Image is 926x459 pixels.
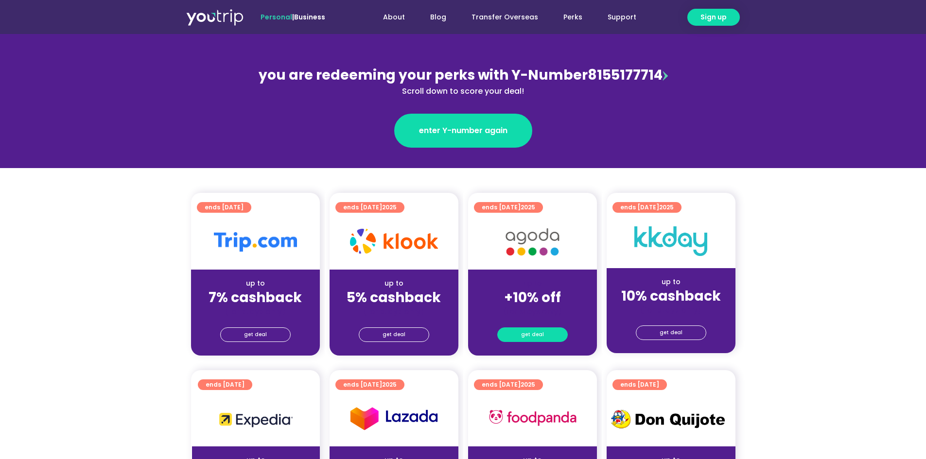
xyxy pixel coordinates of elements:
[418,8,459,26] a: Blog
[337,278,451,289] div: up to
[205,202,244,213] span: ends [DATE]
[524,278,542,288] span: up to
[259,66,588,85] span: you are redeeming your perks with Y-Number
[687,9,740,26] a: Sign up
[497,327,568,342] a: get deal
[612,379,667,390] a: ends [DATE]
[220,327,291,342] a: get deal
[294,12,325,22] a: Business
[394,114,532,148] a: enter Y-number again
[197,202,251,213] a: ends [DATE]
[595,8,649,26] a: Support
[474,202,543,213] a: ends [DATE]2025
[199,278,312,289] div: up to
[337,306,451,317] div: (for stays only)
[382,203,397,211] span: 2025
[504,288,561,307] strong: +10% off
[209,288,302,307] strong: 7% cashback
[252,85,674,97] div: Scroll down to score your deal!
[459,8,551,26] a: Transfer Overseas
[612,202,681,213] a: ends [DATE]2025
[621,287,721,306] strong: 10% cashback
[347,288,441,307] strong: 5% cashback
[419,125,507,136] span: enter Y-number again
[521,328,544,341] span: get deal
[521,380,535,389] span: 2025
[382,380,397,389] span: 2025
[474,379,543,390] a: ends [DATE]2025
[521,203,535,211] span: 2025
[252,65,674,97] div: 8155177714
[620,379,659,390] span: ends [DATE]
[660,326,682,340] span: get deal
[383,328,405,341] span: get deal
[198,379,252,390] a: ends [DATE]
[614,277,728,287] div: up to
[476,306,589,317] div: (for stays only)
[370,8,418,26] a: About
[351,8,649,26] nav: Menu
[620,202,674,213] span: ends [DATE]
[636,325,706,340] a: get deal
[700,12,727,22] span: Sign up
[206,379,245,390] span: ends [DATE]
[343,379,397,390] span: ends [DATE]
[614,305,728,315] div: (for stays only)
[199,306,312,317] div: (for stays only)
[551,8,595,26] a: Perks
[482,202,535,213] span: ends [DATE]
[335,202,404,213] a: ends [DATE]2025
[343,202,397,213] span: ends [DATE]
[482,379,535,390] span: ends [DATE]
[659,203,674,211] span: 2025
[261,12,292,22] span: Personal
[335,379,404,390] a: ends [DATE]2025
[261,12,325,22] span: |
[244,328,267,341] span: get deal
[359,327,429,342] a: get deal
